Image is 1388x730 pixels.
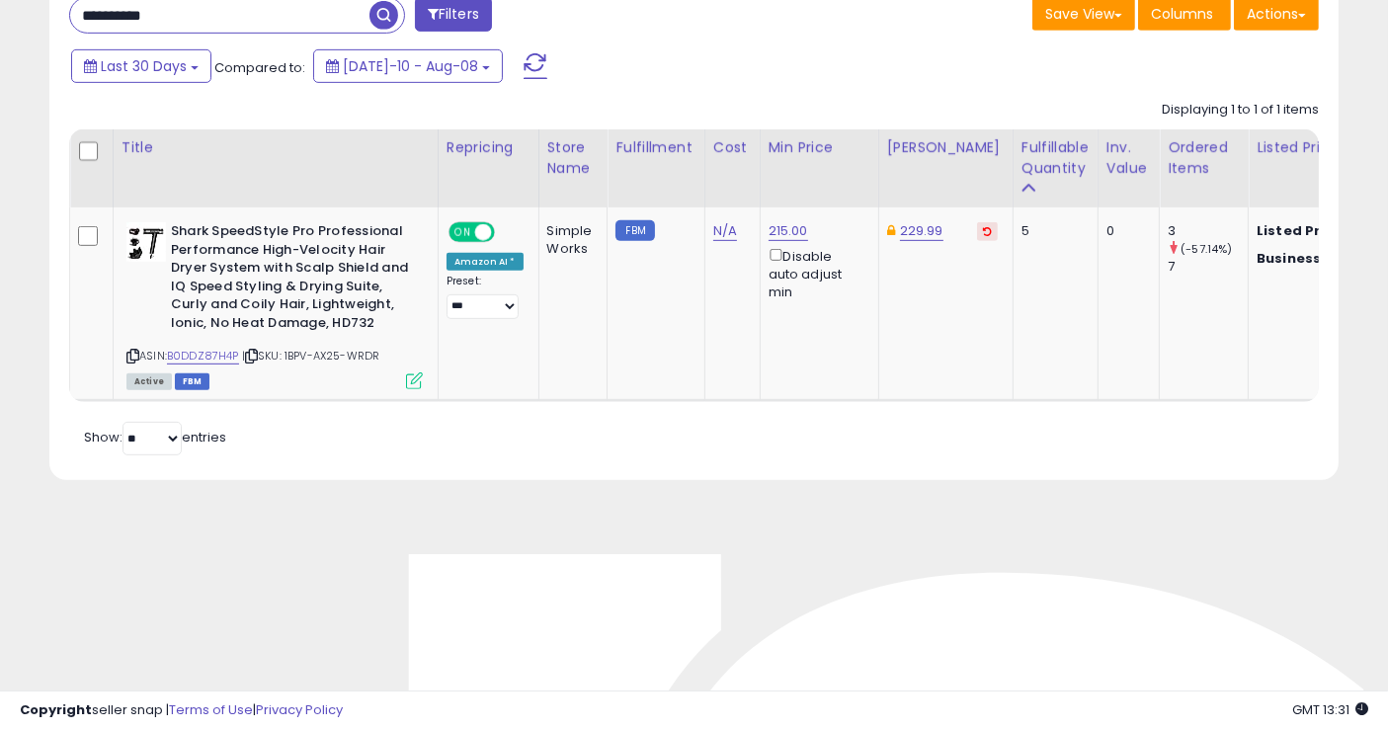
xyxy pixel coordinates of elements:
div: 0 [1106,222,1144,240]
span: Columns [1151,4,1213,24]
div: Store Name [547,137,600,179]
div: Cost [713,137,752,158]
span: [DATE]-10 - Aug-08 [343,56,478,76]
b: Business Price: [1257,249,1365,268]
span: All listings currently available for purchase on Amazon [126,373,172,390]
div: 7 [1168,258,1248,276]
span: FBM [175,373,210,390]
div: [PERSON_NAME] [887,137,1005,158]
span: Last 30 Days [101,56,187,76]
b: Shark SpeedStyle Pro Professional Performance High-Velocity Hair Dryer System with Scalp Shield a... [171,222,411,337]
div: Min Price [769,137,870,158]
small: FBM [615,220,654,241]
span: Show: entries [84,428,226,446]
div: Inv. value [1106,137,1151,179]
div: 3 [1168,222,1248,240]
b: Listed Price: [1257,221,1347,240]
img: 51KT71FskfL._SL40_.jpg [126,222,166,262]
div: Amazon AI * [447,253,524,271]
div: Fulfillable Quantity [1021,137,1090,179]
a: B0DDZ87H4P [167,348,239,365]
div: ASIN: [126,222,423,387]
div: Repricing [447,137,531,158]
a: 229.99 [900,221,943,241]
div: Disable auto adjust min [769,245,863,301]
span: OFF [492,224,524,241]
span: ON [450,224,475,241]
span: | SKU: 1BPV-AX25-WRDR [242,348,380,364]
div: Simple Works [547,222,593,258]
small: (-57.14%) [1181,241,1232,257]
a: N/A [713,221,737,241]
div: Preset: [447,275,524,318]
span: Compared to: [214,58,305,77]
button: Last 30 Days [71,49,211,83]
div: Displaying 1 to 1 of 1 items [1162,101,1319,120]
div: 5 [1021,222,1083,240]
div: Title [122,137,430,158]
div: Fulfillment [615,137,695,158]
div: Ordered Items [1168,137,1240,179]
button: [DATE]-10 - Aug-08 [313,49,503,83]
a: 215.00 [769,221,808,241]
